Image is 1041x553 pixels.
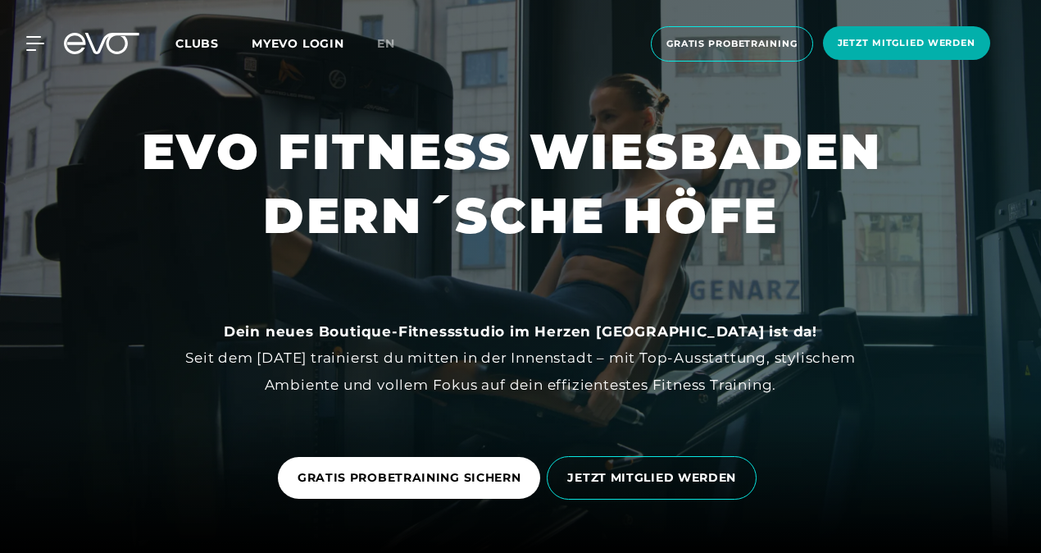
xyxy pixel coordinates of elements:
strong: Dein neues Boutique-Fitnessstudio im Herzen [GEOGRAPHIC_DATA] ist da! [224,323,817,340]
a: Clubs [175,35,252,51]
span: en [377,36,395,51]
a: JETZT MITGLIED WERDEN [547,444,763,512]
span: JETZT MITGLIED WERDEN [567,469,736,487]
a: GRATIS PROBETRAINING SICHERN [278,457,541,499]
div: Seit dem [DATE] trainierst du mitten in der Innenstadt – mit Top-Ausstattung, stylischem Ambiente... [152,318,889,398]
span: Jetzt Mitglied werden [838,36,975,50]
span: Clubs [175,36,219,51]
a: en [377,34,415,53]
a: Jetzt Mitglied werden [818,26,995,62]
a: Gratis Probetraining [646,26,818,62]
a: MYEVO LOGIN [252,36,344,51]
span: GRATIS PROBETRAINING SICHERN [298,469,521,487]
span: Gratis Probetraining [666,37,798,51]
h1: EVO FITNESS WIESBADEN DERN´SCHE HÖFE [142,120,899,248]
